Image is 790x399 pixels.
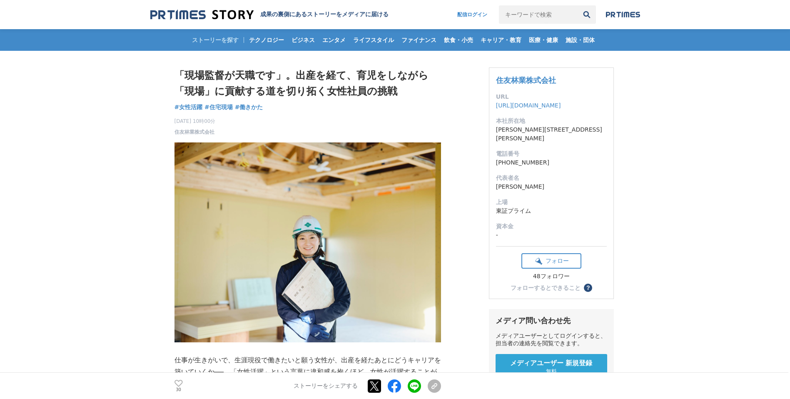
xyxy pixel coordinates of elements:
input: キーワードで検索 [499,5,578,24]
span: ビジネス [288,36,318,44]
dd: 東証プライム [496,207,607,215]
a: 住友林業株式会社 [174,128,214,136]
button: 検索 [578,5,596,24]
a: #働きかた [235,103,263,112]
a: テクノロジー [246,29,287,51]
a: #住宅現場 [204,103,233,112]
dt: 代表者名 [496,174,607,182]
dd: [PERSON_NAME][STREET_ADDRESS][PERSON_NAME] [496,125,607,143]
a: ビジネス [288,29,318,51]
a: ライフスタイル [350,29,397,51]
dd: [PERSON_NAME] [496,182,607,191]
dt: 本社所在地 [496,117,607,125]
span: 飲食・小売 [441,36,476,44]
dt: 上場 [496,198,607,207]
span: 施設・団体 [562,36,598,44]
span: テクノロジー [246,36,287,44]
div: メディアユーザーとしてログインすると、担当者の連絡先を閲覧できます。 [496,332,607,347]
a: [URL][DOMAIN_NAME] [496,102,561,109]
a: 施設・団体 [562,29,598,51]
span: ファイナンス [398,36,440,44]
a: 医療・健康 [526,29,561,51]
span: 医療・健康 [526,36,561,44]
div: メディア問い合わせ先 [496,316,607,326]
dt: 資本金 [496,222,607,231]
dd: - [496,231,607,239]
span: #女性活躍 [174,103,203,111]
button: ？ [584,284,592,292]
a: 飲食・小売 [441,29,476,51]
span: 無料 [546,368,557,375]
span: #住宅現場 [204,103,233,111]
a: 成果の裏側にあるストーリーをメディアに届ける 成果の裏側にあるストーリーをメディアに届ける [150,9,389,20]
dt: URL [496,92,607,101]
h2: 成果の裏側にあるストーリーをメディアに届ける [260,11,389,18]
a: ファイナンス [398,29,440,51]
a: 配信ログイン [449,5,496,24]
img: thumbnail_ebd4eed0-dc47-11ef-a79b-a38d27cfceeb.jpg [174,142,441,342]
span: メディアユーザー 新規登録 [510,359,593,368]
a: #女性活躍 [174,103,203,112]
dt: 電話番号 [496,150,607,158]
p: 30 [174,388,183,392]
a: エンタメ [319,29,349,51]
dd: [PHONE_NUMBER] [496,158,607,167]
div: 48フォロワー [521,273,581,280]
p: ストーリーをシェアする [294,382,358,390]
span: ？ [585,285,591,291]
img: prtimes [606,11,640,18]
a: 住友林業株式会社 [496,76,556,85]
span: エンタメ [319,36,349,44]
span: [DATE] 10時00分 [174,117,216,125]
span: キャリア・教育 [477,36,525,44]
span: ライフスタイル [350,36,397,44]
img: 成果の裏側にあるストーリーをメディアに届ける [150,9,254,20]
div: フォローするとできること [511,285,581,291]
p: 仕事が生きがいで、生涯現役で働きたいと願う女性が、出産を経たあとにどうキャリアを築いていくか──。「女性活躍」という言葉に違和感を抱くほど、女性が活躍することが当たり前になってきた令和の時代、そ... [174,354,441,390]
a: キャリア・教育 [477,29,525,51]
a: メディアユーザー 新規登録 無料 [496,354,607,380]
span: #働きかた [235,103,263,111]
button: フォロー [521,253,581,269]
h1: 「現場監督が天職です」。出産を経て、育児をしながら「現場」に貢献する道を切り拓く女性社員の挑戦 [174,67,441,100]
